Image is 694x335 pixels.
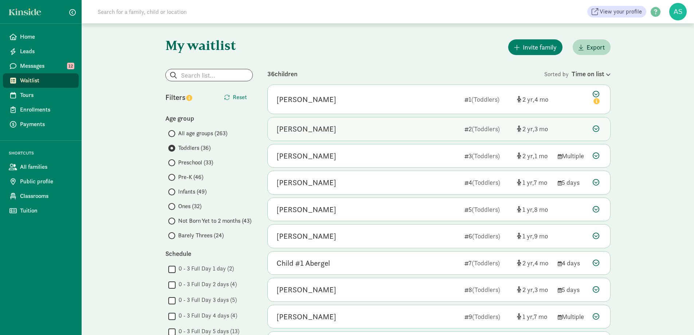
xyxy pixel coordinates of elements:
[3,44,79,59] a: Leads
[534,152,548,160] span: 1
[472,285,500,294] span: (Toddlers)
[558,258,587,268] div: 4 days
[534,285,548,294] span: 3
[472,312,500,321] span: (Toddlers)
[178,129,227,138] span: All age groups (263)
[472,232,500,240] span: (Toddlers)
[20,47,73,56] span: Leads
[3,30,79,44] a: Home
[20,76,73,85] span: Waitlist
[20,192,73,200] span: Classrooms
[20,32,73,41] span: Home
[165,38,253,52] h1: My waitlist
[176,280,237,289] label: 0 - 3 Full Day 2 days (4)
[534,259,548,267] span: 4
[522,125,534,133] span: 2
[277,123,336,135] div: Kira Glynn
[517,258,552,268] div: [object Object]
[3,102,79,117] a: Enrollments
[67,63,74,69] span: 12
[3,88,79,102] a: Tours
[176,311,237,320] label: 0 - 3 Full Day 4 days (4)
[3,59,79,73] a: Messages 12
[517,312,552,322] div: [object Object]
[178,231,224,240] span: Barely Threes (24)
[277,94,336,105] div: Diego Andrews
[93,4,298,19] input: Search for a family, child or location
[558,151,587,161] div: Multiple
[3,160,79,174] a: All families
[517,285,552,295] div: [object Object]
[277,230,336,242] div: Sofia Lily Gamez
[522,259,534,267] span: 2
[558,285,587,295] div: 5 days
[587,6,646,17] a: View your profile
[178,217,251,225] span: Not Born Yet to 2 months (43)
[178,173,203,182] span: Pre-K (46)
[20,177,73,186] span: Public profile
[464,178,511,187] div: 4
[277,257,330,269] div: Child #1 Abergel
[471,95,499,104] span: (Toddlers)
[178,202,201,211] span: Ones (32)
[464,258,511,268] div: 7
[178,187,207,196] span: Infants (49)
[522,285,534,294] span: 2
[517,178,552,187] div: [object Object]
[472,259,500,267] span: (Toddlers)
[534,125,548,133] span: 3
[3,117,79,132] a: Payments
[523,42,557,52] span: Invite family
[464,231,511,241] div: 6
[508,39,562,55] button: Invite family
[464,312,511,322] div: 9
[178,158,213,167] span: Preschool (33)
[277,150,336,162] div: Madison Landers
[20,120,73,129] span: Payments
[517,231,552,241] div: [object Object]
[3,189,79,203] a: Classrooms
[233,93,247,102] span: Reset
[20,206,73,215] span: Tuition
[522,205,534,214] span: 1
[20,163,73,171] span: All families
[464,94,511,104] div: 1
[3,73,79,88] a: Waitlist
[522,95,534,104] span: 2
[165,113,253,123] div: Age group
[277,177,336,188] div: Sydney Freeman
[658,300,694,335] iframe: Chat Widget
[218,90,253,105] button: Reset
[176,296,237,304] label: 0 - 3 Full Day 3 days (5)
[534,178,547,187] span: 7
[522,232,534,240] span: 1
[544,69,611,79] div: Sorted by
[464,285,511,295] div: 8
[522,178,534,187] span: 1
[472,125,500,133] span: (Toddlers)
[277,311,336,323] div: Jasper Stockwell
[277,284,336,296] div: Leonel Torres
[558,312,587,322] div: Multiple
[3,174,79,189] a: Public profile
[464,151,511,161] div: 3
[587,42,605,52] span: Export
[277,204,336,215] div: Arthur Solano
[534,95,548,104] span: 4
[600,7,642,16] span: View your profile
[522,312,534,321] span: 1
[165,249,253,258] div: Schedule
[572,69,611,79] div: Time on list
[558,178,587,187] div: 5 days
[20,91,73,100] span: Tours
[517,94,552,104] div: [object Object]
[176,264,234,273] label: 0 - 3 Full Day 1 day (2)
[472,178,500,187] span: (Toddlers)
[472,205,500,214] span: (Toddlers)
[517,124,552,134] div: [object Object]
[267,69,544,79] div: 36 children
[522,152,534,160] span: 2
[573,39,611,55] button: Export
[534,232,548,240] span: 9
